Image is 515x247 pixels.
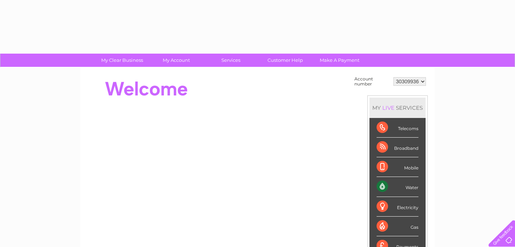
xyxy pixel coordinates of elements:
div: Gas [377,217,418,236]
div: Broadband [377,138,418,157]
div: Water [377,177,418,197]
div: MY SERVICES [369,98,426,118]
div: Electricity [377,197,418,217]
a: My Clear Business [93,54,152,67]
a: Services [201,54,260,67]
div: LIVE [381,104,396,111]
div: Mobile [377,157,418,177]
a: My Account [147,54,206,67]
td: Account number [353,75,392,88]
div: Telecoms [377,118,418,138]
a: Customer Help [256,54,315,67]
a: Make A Payment [310,54,369,67]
